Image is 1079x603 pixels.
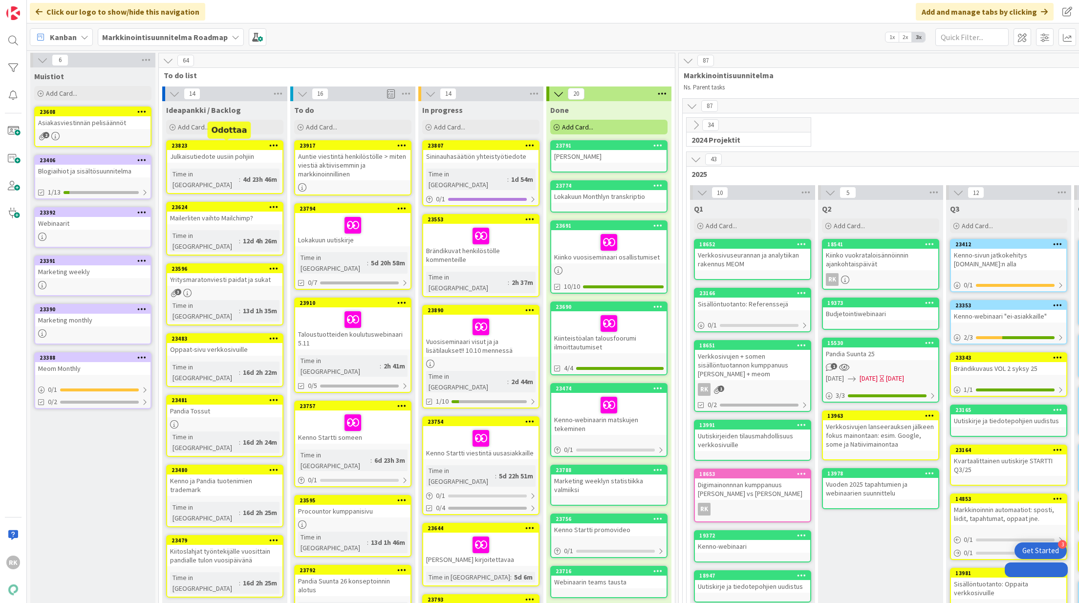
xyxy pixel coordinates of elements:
[426,169,507,190] div: Time in [GEOGRAPHIC_DATA]
[706,221,737,230] span: Add Card...
[300,403,410,409] div: 23757
[826,373,844,384] span: [DATE]
[167,203,282,212] div: 23624
[35,165,151,177] div: Blogiaihiot ja sisältösuunnitelma
[166,105,241,115] span: Ideapankki / Backlog
[239,174,240,185] span: :
[916,3,1054,21] div: Add and manage tabs by clicking
[295,213,410,246] div: Lokakuun uutiskirje
[35,314,151,326] div: Marketing monthly
[170,300,239,322] div: Time in [GEOGRAPHIC_DATA]
[43,132,49,138] span: 2
[295,402,410,410] div: 23757
[695,249,810,270] div: Verkkosivuseurannan ja analytiikan rakennus MEOM
[35,384,151,396] div: 0/1
[177,55,194,66] span: 64
[964,385,973,395] span: 1 / 1
[298,252,367,274] div: Time in [GEOGRAPHIC_DATA]
[426,272,508,293] div: Time in [GEOGRAPHIC_DATA]
[964,332,973,343] span: 2 / 3
[440,88,456,100] span: 14
[551,567,667,588] div: 23716Webinaarin teams tausta
[708,320,717,330] span: 0 / 1
[951,495,1066,503] div: 14853
[551,230,667,263] div: Kiinko vuosiseminaari osallistumiset
[372,455,408,466] div: 6d 23h 3m
[295,150,410,180] div: Auntie viestintä henkilöstölle > miten viestiä aktiivisemmin ja markkinoinnillinen
[695,240,810,270] div: 18652Verkkosivuseurannan ja analytiikan rakennus MEOM
[507,376,509,387] span: :
[695,341,810,380] div: 18651Verkkosivujen + somen sisällöntuotannon kumppanuus [PERSON_NAME] + meom
[564,363,573,373] span: 4/4
[426,371,507,392] div: Time in [GEOGRAPHIC_DATA]
[827,412,938,419] div: 13963
[695,421,810,451] div: 13991Uutiskirjeiden tilausmahdollisuus verkkosivuille
[167,264,282,286] div: 23596Yritysmaratonviesti paidat ja sukat
[708,400,717,410] span: 0/2
[295,496,410,505] div: 23595
[823,411,938,451] div: 13963Verkkosivujen lanseerauksen jälkeen fokus mainontaan: esim. Google, some ja Natiivimainontaa
[35,156,151,165] div: 23406
[951,446,1066,454] div: 23164
[46,89,77,98] span: Add Card...
[550,105,569,115] span: Done
[295,496,410,517] div: 23595Procountor kumppanisivu
[951,384,1066,396] div: 1/1
[823,339,938,347] div: 15530
[428,142,539,149] div: 23807
[695,289,810,310] div: 23166Sisällöntuotanto: Referenssejä
[167,466,282,474] div: 23480
[508,277,509,288] span: :
[52,54,68,66] span: 6
[300,205,410,212] div: 23794
[551,141,667,150] div: 23791
[426,465,495,487] div: Time in [GEOGRAPHIC_DATA]
[423,141,539,163] div: 23807Sininauhasäätiön yhteistyötiedote
[695,289,810,298] div: 23166
[423,150,539,163] div: Sininauhasäätiön yhteistyötiedote
[423,417,539,426] div: 23754
[35,362,151,375] div: Meom Monthly
[556,303,667,310] div: 23690
[695,341,810,350] div: 18651
[955,447,1066,453] div: 23164
[551,141,667,163] div: 23791[PERSON_NAME]
[423,490,539,502] div: 0/1
[35,217,151,230] div: Webinaarit
[950,204,959,214] span: Q3
[239,367,240,378] span: :
[699,422,810,429] div: 13991
[556,385,667,392] div: 23474
[295,299,410,307] div: 23910
[48,397,57,407] span: 0/2
[955,354,1066,361] div: 23343
[436,396,449,407] span: 1/10
[951,534,1066,546] div: 0/1
[172,397,282,404] div: 23481
[507,174,509,185] span: :
[295,566,410,575] div: 23792
[295,299,410,349] div: 23910Taloustuotteiden koulutuswebinaari 5.11
[35,156,151,177] div: 23406Blogiaihiot ja sisältösuunnitelma
[951,301,1066,310] div: 23353
[695,470,810,500] div: 18653Digimainonnnan kumppanuus [PERSON_NAME] vs [PERSON_NAME]
[35,353,151,362] div: 23388
[899,32,912,42] span: 2x
[698,383,711,396] div: RK
[718,386,724,392] span: 1
[35,108,151,129] div: 23608Asiakasviestinnän pelisäännöt
[295,566,410,596] div: 23792Pandia Suunta 26 konseptoinnin alotus
[167,405,282,417] div: Pandia Tossut
[167,536,282,566] div: 23479Kiitoslahjat työntekijälle vuosittain pandialle tulon vuosipäivänä
[695,470,810,478] div: 18653
[551,302,667,311] div: 23690
[827,300,938,306] div: 19373
[295,141,410,180] div: 23917Auntie viestintä henkilöstölle > miten viestiä aktiivisemmin ja markkinoinnillinen
[370,455,372,466] span: :
[823,249,938,270] div: Kiinko vuokrataloisännöinnin ajankohtaispäivät
[35,257,151,265] div: 23391
[295,204,410,213] div: 23794
[691,135,798,145] span: 2024 Projektit
[35,108,151,116] div: 23608
[295,410,410,444] div: Kenno Startti someen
